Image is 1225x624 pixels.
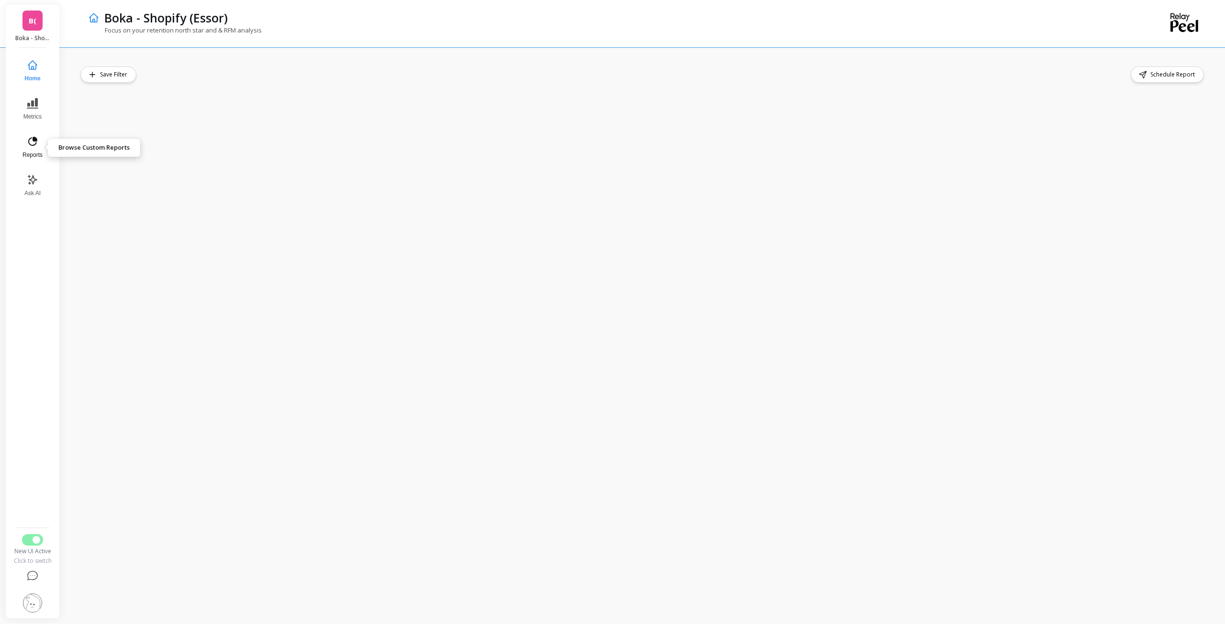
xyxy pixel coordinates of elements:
button: Reports [17,130,48,164]
img: profile picture [23,593,42,613]
div: Click to switch [13,557,52,565]
span: Home [24,75,40,82]
iframe: Omni Embed [80,90,1206,605]
button: Save Filter [80,66,136,83]
div: New UI Active [13,547,52,555]
p: Focus on your retention north star and & RFM analysis [88,26,262,34]
span: B( [29,15,36,26]
span: Metrics [23,113,42,120]
p: Boka - Shopify (Essor) [15,34,50,42]
span: Reports [22,151,43,159]
button: Settings [13,588,52,618]
button: Schedule Report [1131,66,1204,83]
span: Ask AI [24,189,41,197]
button: Ask AI [17,168,48,203]
button: Metrics [17,92,48,126]
p: Boka - Shopify (Essor) [104,10,228,26]
span: Schedule Report [1150,70,1198,79]
button: Home [17,54,48,88]
button: Help [13,565,52,588]
button: Switch to Legacy UI [22,534,43,546]
span: Save Filter [100,70,130,79]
